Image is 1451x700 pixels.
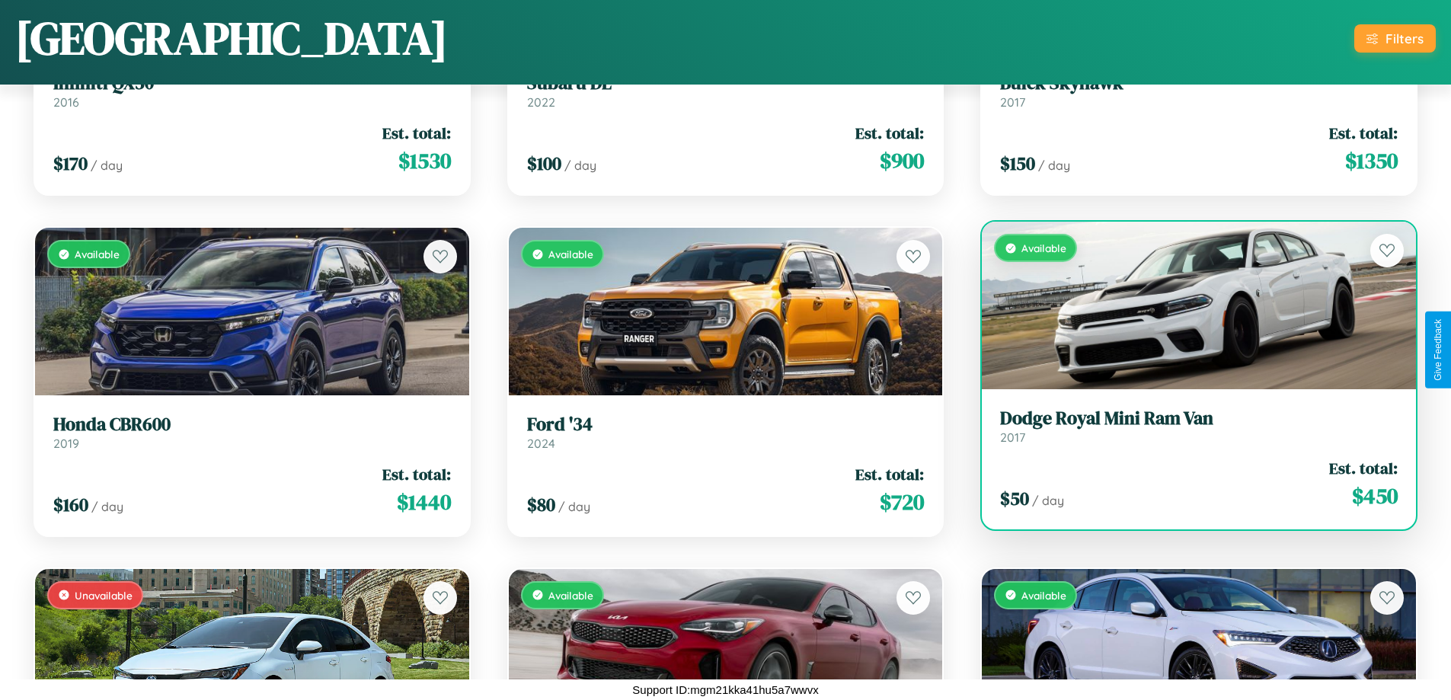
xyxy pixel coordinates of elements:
span: $ 160 [53,492,88,517]
span: / day [1038,158,1070,173]
span: / day [558,499,590,514]
span: $ 170 [53,151,88,176]
span: 2024 [527,436,555,451]
a: Honda CBR6002019 [53,414,451,451]
span: 2022 [527,94,555,110]
span: $ 1350 [1345,145,1398,176]
span: / day [91,158,123,173]
span: Available [548,248,593,261]
span: 2017 [1000,430,1025,445]
span: $ 900 [880,145,924,176]
span: Available [75,248,120,261]
span: Est. total: [1329,122,1398,144]
span: Available [548,589,593,602]
div: Filters [1385,30,1424,46]
span: Est. total: [855,122,924,144]
button: Filters [1354,24,1436,53]
span: Est. total: [855,463,924,485]
span: $ 50 [1000,486,1029,511]
span: Est. total: [382,122,451,144]
span: / day [1032,493,1064,508]
a: Ford '342024 [527,414,925,451]
span: 2019 [53,436,79,451]
a: Subaru DL2022 [527,72,925,110]
h3: Dodge Royal Mini Ram Van [1000,408,1398,430]
span: 2016 [53,94,79,110]
span: $ 1440 [397,487,451,517]
span: $ 450 [1352,481,1398,511]
span: $ 80 [527,492,555,517]
span: Unavailable [75,589,133,602]
span: 2017 [1000,94,1025,110]
span: Est. total: [382,463,451,485]
span: $ 720 [880,487,924,517]
span: $ 1530 [398,145,451,176]
h3: Honda CBR600 [53,414,451,436]
span: $ 150 [1000,151,1035,176]
span: Available [1021,241,1066,254]
a: Buick Skyhawk2017 [1000,72,1398,110]
h1: [GEOGRAPHIC_DATA] [15,7,448,69]
span: / day [564,158,596,173]
span: / day [91,499,123,514]
a: Infiniti QX502016 [53,72,451,110]
span: $ 100 [527,151,561,176]
p: Support ID: mgm21kka41hu5a7wwvx [632,679,818,700]
h3: Ford '34 [527,414,925,436]
span: Available [1021,589,1066,602]
a: Dodge Royal Mini Ram Van2017 [1000,408,1398,445]
div: Give Feedback [1433,319,1443,381]
span: Est. total: [1329,457,1398,479]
